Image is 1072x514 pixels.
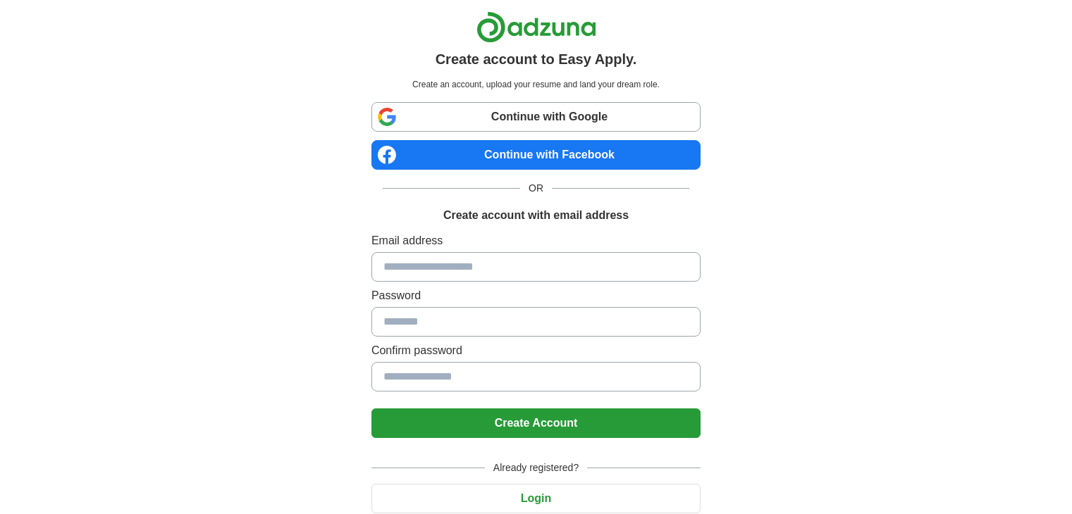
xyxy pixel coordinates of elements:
label: Email address [371,232,701,249]
label: Password [371,287,701,304]
p: Create an account, upload your resume and land your dream role. [374,78,698,91]
button: Create Account [371,408,701,438]
span: Already registered? [485,460,587,475]
img: Adzuna logo [476,11,596,43]
a: Login [371,492,701,504]
h1: Create account to Easy Apply. [436,49,637,70]
h1: Create account with email address [443,207,629,224]
span: OR [520,181,552,196]
button: Login [371,484,701,513]
a: Continue with Google [371,102,701,132]
label: Confirm password [371,342,701,359]
a: Continue with Facebook [371,140,701,170]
